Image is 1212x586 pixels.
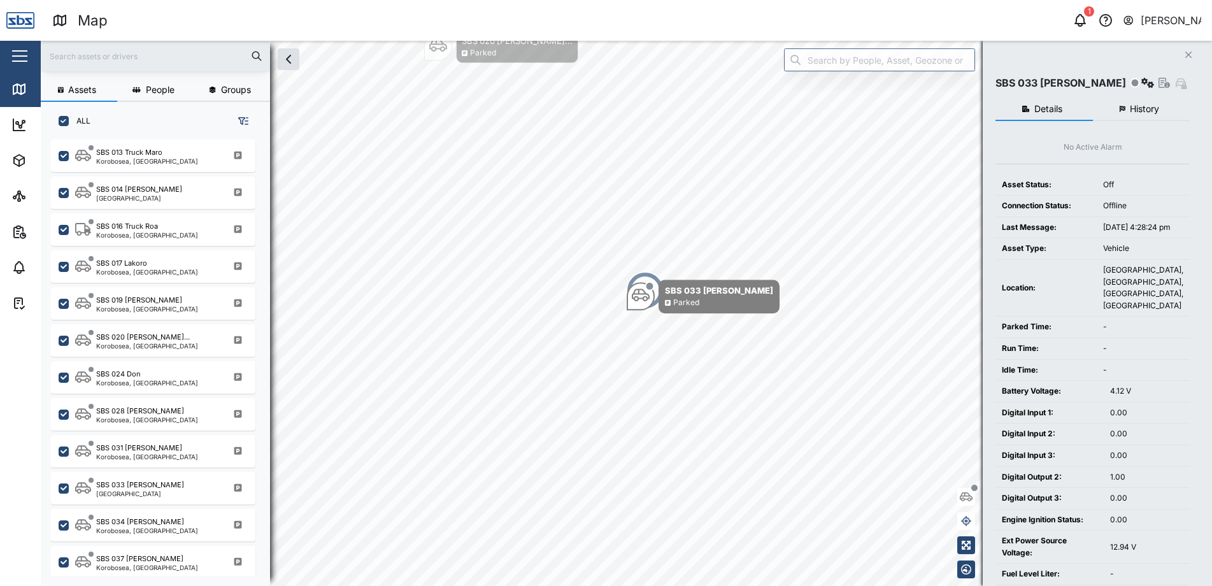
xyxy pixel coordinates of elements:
div: SBS 033 [PERSON_NAME] [995,75,1126,91]
span: Groups [221,85,251,94]
div: Digital Input 2: [1002,428,1097,440]
div: Sites [33,189,64,203]
span: History [1130,104,1159,113]
div: Korobosea, [GEOGRAPHIC_DATA] [96,306,198,312]
div: Fuel Level Liter: [1002,568,1097,580]
div: Korobosea, [GEOGRAPHIC_DATA] [96,564,198,571]
div: Last Message: [1002,222,1090,234]
div: Korobosea, [GEOGRAPHIC_DATA] [96,527,198,534]
div: Run Time: [1002,343,1090,355]
div: Korobosea, [GEOGRAPHIC_DATA] [96,269,198,275]
div: SBS 013 Truck Maro [96,147,162,158]
div: SBS 014 [PERSON_NAME] [96,184,182,195]
div: Map [33,82,62,96]
div: SBS 024 Don [96,369,141,380]
div: [GEOGRAPHIC_DATA] [96,195,182,201]
div: Engine Ignition Status: [1002,514,1097,526]
div: Battery Voltage: [1002,385,1097,397]
div: - [1110,568,1183,580]
div: Parked [470,47,496,59]
div: [PERSON_NAME] [1141,13,1202,29]
div: Idle Time: [1002,364,1090,376]
div: Location: [1002,282,1090,294]
div: Assets [33,154,73,168]
div: SBS 034 [PERSON_NAME] [96,517,184,527]
div: 1 [1084,6,1094,17]
div: SBS 020 [PERSON_NAME]... [462,34,573,47]
span: Assets [68,85,96,94]
div: Asset Type: [1002,243,1090,255]
div: - [1103,343,1183,355]
div: Korobosea, [GEOGRAPHIC_DATA] [96,232,198,238]
div: Tasks [33,296,68,310]
div: No Active Alarm [1064,141,1122,154]
div: Korobosea, [GEOGRAPHIC_DATA] [96,343,198,349]
div: SBS 031 [PERSON_NAME] [96,443,182,454]
div: Asset Status: [1002,179,1090,191]
div: 0.00 [1110,450,1183,462]
div: Map marker [627,280,780,313]
div: [GEOGRAPHIC_DATA], [GEOGRAPHIC_DATA], [GEOGRAPHIC_DATA], [GEOGRAPHIC_DATA] [1103,264,1183,311]
div: SBS 020 [PERSON_NAME]... [96,332,190,343]
div: Digital Input 1: [1002,407,1097,419]
div: 0.00 [1110,514,1183,526]
div: 0.00 [1110,428,1183,440]
div: Map marker [424,31,578,63]
div: Vehicle [1103,243,1183,255]
div: 0.00 [1110,492,1183,504]
div: Parked [673,297,699,309]
button: [PERSON_NAME] [1122,11,1202,29]
div: [GEOGRAPHIC_DATA] [96,490,184,497]
div: SBS 028 [PERSON_NAME] [96,406,184,417]
div: SBS 019 [PERSON_NAME] [96,295,182,306]
img: Main Logo [6,6,34,34]
div: Digital Output 2: [1002,471,1097,483]
div: Reports [33,225,76,239]
div: - [1103,364,1183,376]
div: Dashboard [33,118,90,132]
div: Offline [1103,200,1183,212]
div: 4.12 V [1110,385,1183,397]
div: Ext Power Source Voltage: [1002,535,1097,559]
div: SBS 016 Truck Roa [96,221,158,232]
div: Korobosea, [GEOGRAPHIC_DATA] [96,417,198,423]
div: Map [78,10,108,32]
div: - [1103,321,1183,333]
span: Details [1034,104,1062,113]
div: Korobosea, [GEOGRAPHIC_DATA] [96,454,198,460]
input: Search by People, Asset, Geozone or Place [784,48,975,71]
div: SBS 033 [PERSON_NAME] [665,284,773,297]
div: Korobosea, [GEOGRAPHIC_DATA] [96,380,198,386]
label: ALL [69,116,90,126]
input: Search assets or drivers [48,46,262,66]
div: Korobosea, [GEOGRAPHIC_DATA] [96,158,198,164]
div: Off [1103,179,1183,191]
div: 0.00 [1110,407,1183,419]
div: 1.00 [1110,471,1183,483]
div: Alarms [33,261,73,275]
div: SBS 033 [PERSON_NAME] [96,480,184,490]
div: Digital Input 3: [1002,450,1097,462]
div: [DATE] 4:28:24 pm [1103,222,1183,234]
div: 12.94 V [1110,541,1183,554]
div: SBS 017 Lakoro [96,258,147,269]
div: Digital Output 3: [1002,492,1097,504]
span: People [146,85,175,94]
canvas: Map [41,41,1212,586]
div: Map marker [626,271,664,310]
div: Parked Time: [1002,321,1090,333]
div: Connection Status: [1002,200,1090,212]
div: grid [51,136,269,576]
div: SBS 037 [PERSON_NAME] [96,554,183,564]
